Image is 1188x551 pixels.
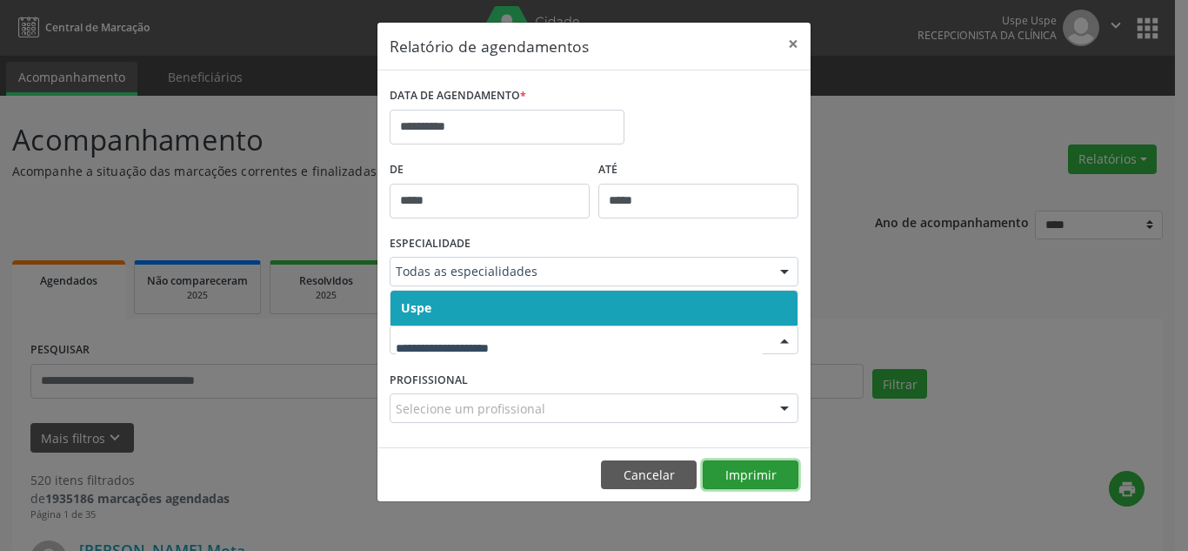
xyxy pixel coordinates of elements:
label: ATÉ [598,157,798,184]
label: DATA DE AGENDAMENTO [390,83,526,110]
span: Selecione um profissional [396,400,545,418]
button: Imprimir [703,460,798,490]
label: De [390,157,590,184]
label: PROFISSIONAL [390,366,468,393]
button: Close [776,23,811,65]
h5: Relatório de agendamentos [390,35,589,57]
label: ESPECIALIDADE [390,231,471,258]
span: Todas as especialidades [396,263,763,280]
button: Cancelar [601,460,697,490]
span: Uspe [401,299,431,316]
